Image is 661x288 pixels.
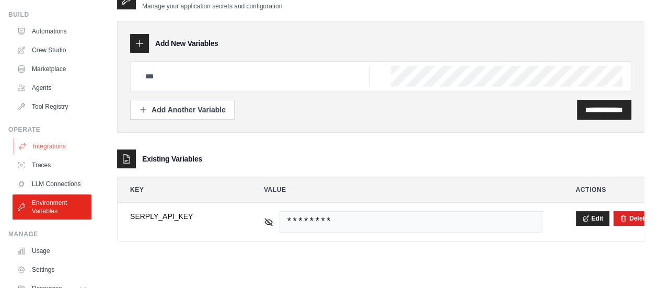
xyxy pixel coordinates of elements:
a: Settings [13,261,91,278]
th: Value [251,177,555,202]
th: Actions [563,177,644,202]
button: Edit [576,211,610,226]
a: Automations [13,23,91,40]
div: Build [8,10,91,19]
a: Agents [13,79,91,96]
a: Tool Registry [13,98,91,115]
th: Key [118,177,243,202]
button: Add Another Variable [130,100,235,120]
a: Environment Variables [13,194,91,220]
button: Delete [620,214,648,223]
span: SERPLY_API_KEY [130,211,230,222]
a: Crew Studio [13,42,91,59]
a: Traces [13,157,91,174]
p: Manage your application secrets and configuration [142,2,282,10]
a: Integrations [14,138,92,155]
h3: Existing Variables [142,154,202,164]
div: Add Another Variable [139,105,226,115]
div: Operate [8,125,91,134]
a: Usage [13,243,91,259]
div: Manage [8,230,91,238]
a: Marketplace [13,61,91,77]
h3: Add New Variables [155,38,218,49]
a: LLM Connections [13,176,91,192]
